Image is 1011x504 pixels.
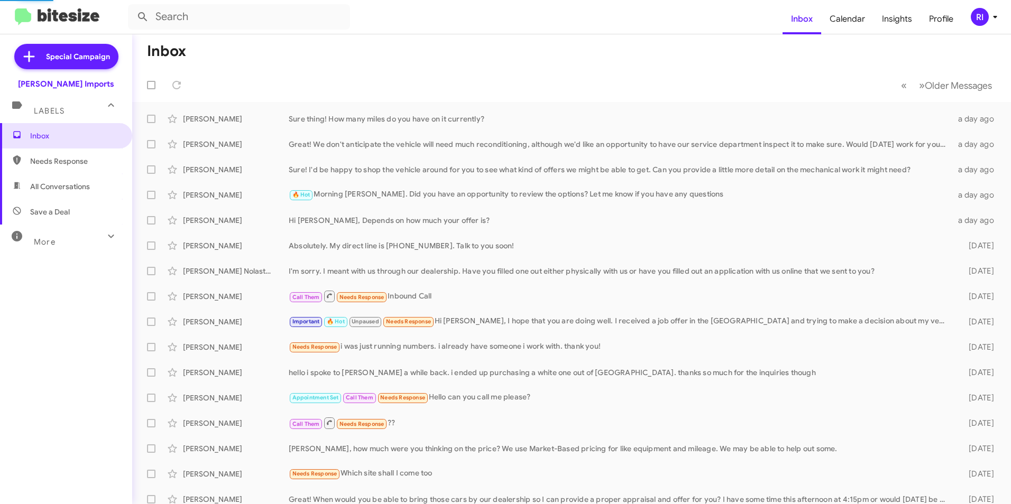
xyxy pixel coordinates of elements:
[289,443,952,454] div: [PERSON_NAME], how much were you thinking on the price? We use Market-Based pricing for like equi...
[952,469,1003,479] div: [DATE]
[952,190,1003,200] div: a day ago
[183,418,289,428] div: [PERSON_NAME]
[183,215,289,226] div: [PERSON_NAME]
[34,237,56,247] span: More
[289,189,952,201] div: Morning [PERSON_NAME]. Did you have an opportunity to review the options? Let me know if you have...
[292,421,320,427] span: Call Them
[30,130,120,141] span: Inbox
[289,266,952,276] div: I'm sorry. I meant with us through our dealership. Have you filled one out either physically with...
[30,181,90,192] span: All Conversations
[971,8,989,26] div: RI
[18,79,114,89] div: [PERSON_NAME] Imports
[783,4,821,34] a: Inbox
[913,74,998,96] button: Next
[183,469,289,479] div: [PERSON_NAME]
[183,164,289,175] div: [PERSON_NAME]
[183,190,289,200] div: [PERSON_NAME]
[386,318,431,325] span: Needs Response
[952,139,1003,150] div: a day ago
[895,74,998,96] nav: Page navigation example
[128,4,350,30] input: Search
[289,114,952,124] div: Sure thing! How many miles do you have on it currently?
[183,114,289,124] div: [PERSON_NAME]
[183,139,289,150] div: [PERSON_NAME]
[289,391,952,404] div: Hello can you call me please?
[292,318,320,325] span: Important
[30,207,70,217] span: Save a Deal
[952,443,1003,454] div: [DATE]
[289,416,952,430] div: ??
[34,106,65,116] span: Labels
[183,342,289,352] div: [PERSON_NAME]
[921,4,962,34] a: Profile
[46,51,110,62] span: Special Campaign
[292,470,337,477] span: Needs Response
[289,164,952,175] div: Sure! I'd be happy to shop the vehicle around for you to see what kind of offers we might be able...
[952,164,1003,175] div: a day ago
[952,367,1003,378] div: [DATE]
[952,316,1003,327] div: [DATE]
[339,421,384,427] span: Needs Response
[292,343,337,350] span: Needs Response
[289,290,952,303] div: Inbound Call
[289,468,952,480] div: Which site shall I come too
[874,4,921,34] a: Insights
[183,266,289,276] div: [PERSON_NAME] Nolastname120711837
[183,443,289,454] div: [PERSON_NAME]
[292,191,310,198] span: 🔥 Hot
[952,342,1003,352] div: [DATE]
[183,393,289,403] div: [PERSON_NAME]
[919,79,925,92] span: »
[292,294,320,301] span: Call Them
[289,367,952,378] div: hello i spoke to [PERSON_NAME] a while back. i ended up purchasing a white one out of [GEOGRAPHIC...
[952,393,1003,403] div: [DATE]
[289,315,952,328] div: Hi [PERSON_NAME], I hope that you are doing well. I received a job offer in the [GEOGRAPHIC_DATA]...
[925,80,992,91] span: Older Messages
[901,79,907,92] span: «
[183,316,289,327] div: [PERSON_NAME]
[952,266,1003,276] div: [DATE]
[962,8,999,26] button: RI
[952,240,1003,251] div: [DATE]
[292,394,339,401] span: Appointment Set
[289,139,952,150] div: Great! We don't anticipate the vehicle will need much reconditioning, although we'd like an oppor...
[952,114,1003,124] div: a day ago
[289,341,952,353] div: i was just running numbers. i already have someone i work with. thank you!
[352,318,379,325] span: Unpaused
[183,367,289,378] div: [PERSON_NAME]
[895,74,913,96] button: Previous
[821,4,874,34] a: Calendar
[952,215,1003,226] div: a day ago
[183,240,289,251] div: [PERSON_NAME]
[289,215,952,226] div: Hi [PERSON_NAME], Depends on how much your offer is?
[380,394,425,401] span: Needs Response
[952,418,1003,428] div: [DATE]
[14,44,118,69] a: Special Campaign
[952,291,1003,302] div: [DATE]
[147,43,186,60] h1: Inbox
[346,394,373,401] span: Call Them
[30,156,120,166] span: Needs Response
[183,291,289,302] div: [PERSON_NAME]
[289,240,952,251] div: Absolutely. My direct line is [PHONE_NUMBER]. Talk to you soon!
[327,318,345,325] span: 🔥 Hot
[339,294,384,301] span: Needs Response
